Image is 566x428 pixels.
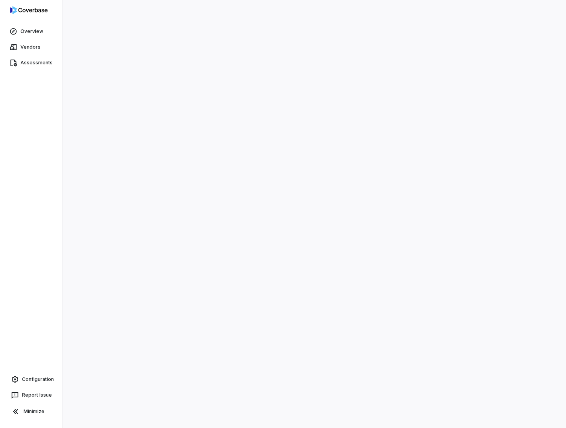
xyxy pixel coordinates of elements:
[3,372,59,386] a: Configuration
[3,404,59,419] button: Minimize
[10,6,48,14] img: logo-D7KZi-bG.svg
[2,24,61,38] a: Overview
[2,56,61,70] a: Assessments
[3,388,59,402] button: Report Issue
[2,40,61,54] a: Vendors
